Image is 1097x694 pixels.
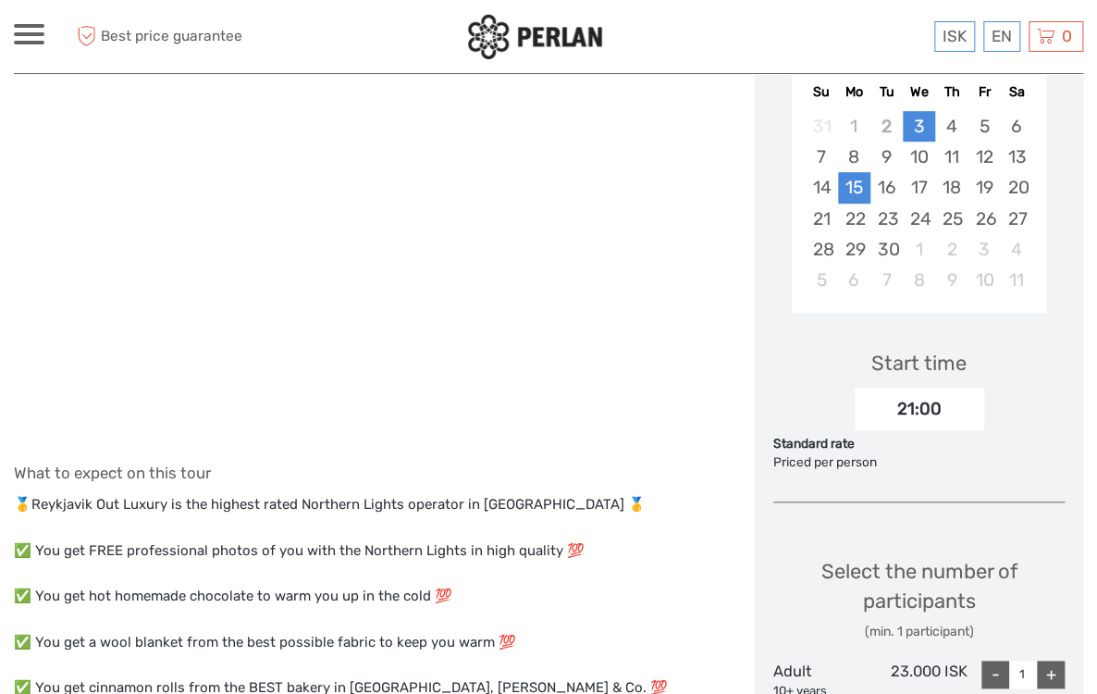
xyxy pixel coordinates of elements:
[935,265,968,295] div: Choose Thursday, October 9th, 2025
[14,585,727,609] p: ✅ You get hot homemade chocolate to warm you up in the cold 💯
[935,80,968,105] div: Th
[870,234,903,265] div: Choose Tuesday, September 30th, 2025
[903,265,935,295] div: Choose Wednesday, October 8th, 2025
[1000,234,1032,265] div: Choose Saturday, October 4th, 2025
[968,172,1000,203] div: Choose Friday, September 19th, 2025
[870,142,903,172] div: Choose Tuesday, September 9th, 2025
[870,172,903,203] div: Choose Tuesday, September 16th, 2025
[903,204,935,234] div: Choose Wednesday, September 24th, 2025
[1000,172,1032,203] div: Choose Saturday, September 20th, 2025
[1000,204,1032,234] div: Choose Saturday, September 27th, 2025
[870,204,903,234] div: Choose Tuesday, September 23rd, 2025
[773,623,1065,641] div: (min. 1 participant)
[797,111,1040,295] div: month 2025-09
[870,265,903,295] div: Choose Tuesday, October 7th, 2025
[838,172,870,203] div: Choose Monday, September 15th, 2025
[838,204,870,234] div: Choose Monday, September 22nd, 2025
[805,265,837,295] div: Choose Sunday, October 5th, 2025
[935,172,968,203] div: Choose Thursday, September 18th, 2025
[805,142,837,172] div: Choose Sunday, September 7th, 2025
[983,21,1020,52] div: EN
[805,204,837,234] div: Choose Sunday, September 21st, 2025
[213,29,235,51] button: Open LiveChat chat widget
[1000,142,1032,172] div: Choose Saturday, September 13th, 2025
[773,453,1065,472] div: Priced per person
[968,111,1000,142] div: Choose Friday, September 5th, 2025
[1037,661,1065,688] div: +
[968,142,1000,172] div: Choose Friday, September 12th, 2025
[935,142,968,172] div: Choose Thursday, September 11th, 2025
[871,349,967,378] div: Start time
[773,435,1065,453] div: Standard rate
[838,80,870,105] div: Mo
[838,142,870,172] div: Choose Monday, September 8th, 2025
[72,21,281,52] span: Best price guarantee
[968,234,1000,265] div: Choose Friday, October 3rd, 2025
[468,14,602,59] img: 288-6a22670a-0f57-43d8-a107-52fbc9b92f2c_logo_small.jpg
[903,172,935,203] div: Choose Wednesday, September 17th, 2025
[14,631,727,655] p: ✅ You get a wool blanket from the best possible fabric to keep you warm 💯
[838,234,870,265] div: Choose Monday, September 29th, 2025
[870,111,903,142] div: Not available Tuesday, September 2nd, 2025
[14,493,727,517] p: 🥇Reykjavik Out Luxury is the highest rated Northern Lights operator in [GEOGRAPHIC_DATA] 🥇
[805,234,837,265] div: Choose Sunday, September 28th, 2025
[935,204,968,234] div: Choose Thursday, September 25th, 2025
[773,557,1065,641] div: Select the number of participants
[805,172,837,203] div: Choose Sunday, September 14th, 2025
[1000,111,1032,142] div: Choose Saturday, September 6th, 2025
[1000,265,1032,295] div: Choose Saturday, October 11th, 2025
[838,265,870,295] div: Choose Monday, October 6th, 2025
[903,142,935,172] div: Choose Wednesday, September 10th, 2025
[870,80,903,105] div: Tu
[981,661,1009,688] div: -
[903,111,935,142] div: Choose Wednesday, September 3rd, 2025
[968,265,1000,295] div: Choose Friday, October 10th, 2025
[14,539,727,564] p: ✅ You get FREE professional photos of you with the Northern Lights in high quality 💯
[1000,80,1032,105] div: Sa
[805,80,837,105] div: Su
[903,80,935,105] div: We
[935,234,968,265] div: Choose Thursday, October 2nd, 2025
[935,111,968,142] div: Choose Thursday, September 4th, 2025
[26,32,209,47] p: We're away right now. Please check back later!
[1059,27,1075,45] span: 0
[855,388,984,430] div: 21:00
[903,234,935,265] div: Choose Wednesday, October 1st, 2025
[943,27,967,45] span: ISK
[838,111,870,142] div: Not available Monday, September 1st, 2025
[968,80,1000,105] div: Fr
[805,111,837,142] div: Not available Sunday, August 31st, 2025
[968,204,1000,234] div: Choose Friday, September 26th, 2025
[14,464,727,482] h4: What to expect on this tour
